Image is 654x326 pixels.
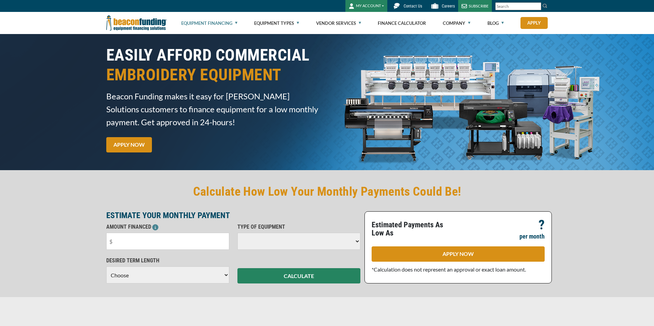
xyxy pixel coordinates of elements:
p: TYPE OF EQUIPMENT [237,223,360,231]
span: *Calculation does not represent an approval or exact loan amount. [372,266,526,273]
a: APPLY NOW [372,246,545,262]
span: EMBROIDERY EQUIPMENT [106,65,323,85]
a: Equipment Financing [181,12,237,34]
a: Company [443,12,470,34]
p: ? [539,221,545,229]
a: APPLY NOW [106,137,152,152]
a: Apply [520,17,548,29]
a: Clear search text [534,4,540,9]
img: Beacon Funding Corporation logo [106,12,167,34]
img: Search [542,3,548,9]
a: Finance Calculator [378,12,426,34]
h1: EASILY AFFORD COMMERCIAL [106,45,323,85]
span: Beacon Funding makes it easy for [PERSON_NAME] Solutions customers to finance equipment for a low... [106,90,323,129]
p: AMOUNT FINANCED [106,223,229,231]
a: Equipment Types [254,12,299,34]
p: per month [519,232,545,241]
p: ESTIMATE YOUR MONTHLY PAYMENT [106,211,360,219]
a: Blog [487,12,504,34]
p: DESIRED TERM LENGTH [106,257,229,265]
span: Contact Us [404,4,422,9]
input: Search [495,2,541,10]
a: Vendor Services [316,12,361,34]
span: Careers [442,4,455,9]
p: Estimated Payments As Low As [372,221,454,237]
h2: Calculate How Low Your Monthly Payments Could Be! [106,184,548,199]
button: CALCULATE [237,268,360,283]
input: $ [106,233,229,250]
